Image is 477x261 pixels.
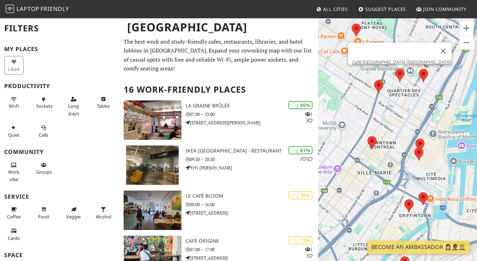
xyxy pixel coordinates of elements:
[435,43,452,60] button: Close
[38,213,49,220] span: Food
[6,5,14,13] img: LaptopFriendly
[64,93,83,119] button: Long stays
[4,93,24,112] button: Wi-Fi
[17,5,39,13] span: Laptop
[119,191,318,230] a: Le Café Bloom | 76% Le Café Bloom 08:00 – 16:00 [STREET_ADDRESS]
[96,213,111,220] span: Alcohol
[305,246,312,259] p: 1 1
[7,213,21,220] span: Coffee
[367,241,470,254] a: Become an Ambassador 🤵🏻‍♀️🤵🏾‍♂️🤵🏼‍♀️
[289,191,312,199] div: | 76%
[66,213,81,220] span: Veggie
[300,156,312,162] p: 1 1
[4,122,24,141] button: Quiet
[124,191,181,230] img: Le Café Bloom
[119,100,318,140] a: La graine brûlée | 85% 15 La graine brûlée 07:00 – 23:00 [STREET_ADDRESS][PERSON_NAME]
[4,149,115,155] h3: Community
[39,132,48,138] span: Video/audio calls
[64,204,83,222] button: Veggie
[4,225,24,244] button: Cards
[36,169,52,175] span: Group tables
[34,93,54,112] button: Sockets
[4,46,115,52] h3: My Places
[352,60,452,65] a: Café [GEOGRAPHIC_DATA] ([GEOGRAPHIC_DATA])
[186,111,318,118] p: 07:00 – 23:00
[4,159,24,185] button: Work vibe
[186,164,318,171] p: 9191 [PERSON_NAME]
[41,5,69,13] span: Friendly
[186,246,318,253] p: 07:00 – 17:00
[355,3,409,15] a: Suggest Places
[186,201,318,208] p: 08:00 – 16:00
[186,238,318,244] h3: Café Origine
[122,18,317,37] h1: [GEOGRAPHIC_DATA]
[124,145,181,185] img: IKEA Montreal - Restaurant
[8,132,20,138] span: Quiet
[94,93,113,112] button: Tables
[313,3,351,15] a: All Cities
[413,3,469,15] a: Join Community
[124,100,181,140] img: La graine brûlée
[4,193,115,200] h3: Service
[34,204,54,222] button: Food
[289,236,312,244] div: | 73%
[34,159,54,178] button: Groups
[459,36,473,50] button: Zoom out
[124,37,314,73] p: The best work and study-friendly cafes, restaurants, libraries, and hotel lobbies in [GEOGRAPHIC_...
[289,146,312,154] div: | 81%
[186,103,318,109] h3: La graine brûlée
[423,6,466,12] span: Join Community
[186,193,318,199] h3: Le Café Bloom
[305,111,312,124] p: 1 5
[6,3,69,15] a: LaptopFriendly LaptopFriendly
[4,204,24,222] button: Coffee
[8,235,20,241] span: Credit cards
[94,204,113,222] button: Alcohol
[124,79,314,100] h2: 16 Work-Friendly Places
[186,210,318,216] p: [STREET_ADDRESS]
[186,156,318,163] p: 09:30 – 20:30
[4,83,115,89] h3: Productivity
[186,148,318,154] h3: IKEA [GEOGRAPHIC_DATA] - Restaurant
[4,252,115,259] h3: Space
[323,6,348,12] span: All Cities
[119,145,318,185] a: IKEA Montreal - Restaurant | 81% 11 IKEA [GEOGRAPHIC_DATA] - Restaurant 09:30 – 20:30 9191 [PERSO...
[4,18,115,39] h2: Filters
[97,103,110,109] span: Work-friendly tables
[9,103,19,109] span: Stable Wi-Fi
[289,101,312,109] div: | 85%
[8,169,19,182] span: People working
[186,119,318,126] p: [STREET_ADDRESS][PERSON_NAME]
[36,103,52,109] span: Power sockets
[459,21,473,35] button: Zoom in
[365,6,406,12] span: Suggest Places
[68,103,79,116] span: Long stays
[34,122,54,141] button: Calls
